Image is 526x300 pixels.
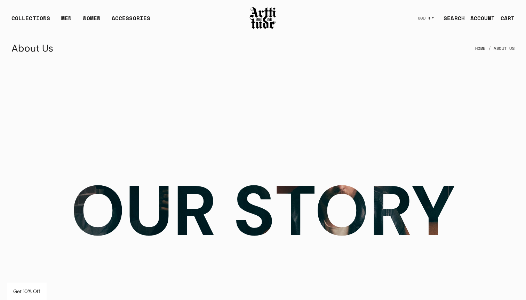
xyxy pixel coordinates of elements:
[71,176,455,246] h2: OUR STORY
[61,14,72,28] a: MEN
[495,11,515,25] a: Open cart
[11,14,50,28] div: COLLECTIONS
[13,288,40,294] span: Get 10% Off
[83,14,101,28] a: WOMEN
[249,6,277,30] img: Arttitude
[414,10,438,26] button: USD $
[6,14,156,28] ul: Main navigation
[438,11,465,25] a: SEARCH
[418,15,431,21] span: USD $
[7,283,47,300] div: Get 10% Off
[11,40,53,57] h1: About Us
[112,14,150,28] div: ACCESSORIES
[475,41,486,56] a: Home
[501,14,515,22] div: CART
[465,11,495,25] a: ACCOUNT
[486,41,515,56] li: About Us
